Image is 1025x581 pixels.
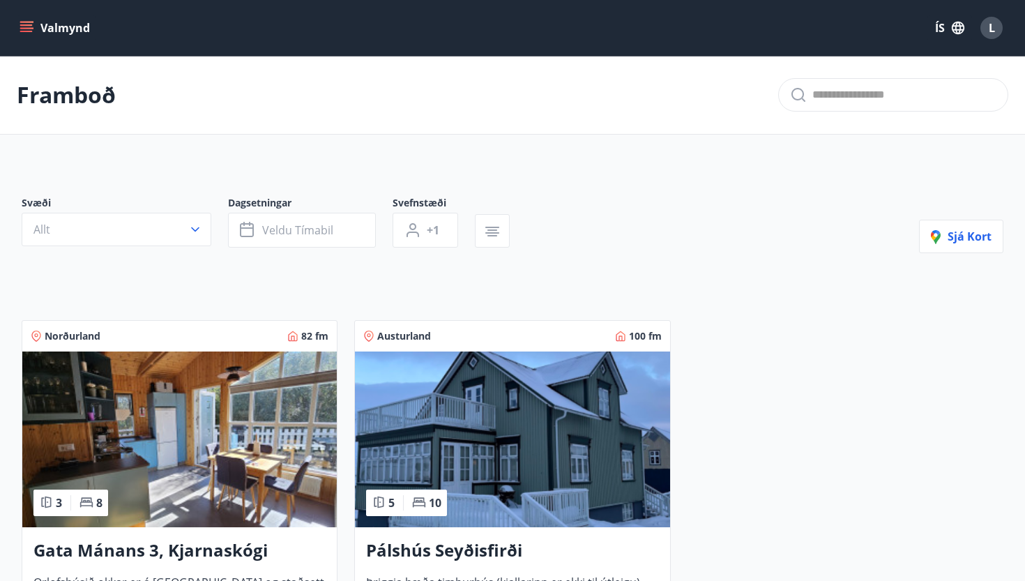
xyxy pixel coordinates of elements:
button: L [975,11,1008,45]
p: Framboð [17,80,116,110]
span: 5 [388,495,395,511]
img: Paella dish [22,352,337,527]
span: 100 fm [629,329,662,343]
span: 82 fm [301,329,328,343]
span: Dagsetningar [228,196,393,213]
button: menu [17,15,96,40]
span: 10 [429,495,441,511]
span: Allt [33,222,50,237]
button: ÍS [927,15,972,40]
span: Veldu tímabil [262,222,333,238]
button: +1 [393,213,458,248]
span: Svefnstæði [393,196,475,213]
button: Veldu tímabil [228,213,376,248]
h3: Pálshús Seyðisfirði [366,538,658,564]
button: Sjá kort [919,220,1003,253]
span: Svæði [22,196,228,213]
h3: Gata Mánans 3, Kjarnaskógi [33,538,326,564]
span: Sjá kort [931,229,992,244]
img: Paella dish [355,352,669,527]
span: 8 [96,495,102,511]
span: 3 [56,495,62,511]
span: L [989,20,995,36]
span: Norðurland [45,329,100,343]
span: +1 [427,222,439,238]
span: Austurland [377,329,431,343]
button: Allt [22,213,211,246]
